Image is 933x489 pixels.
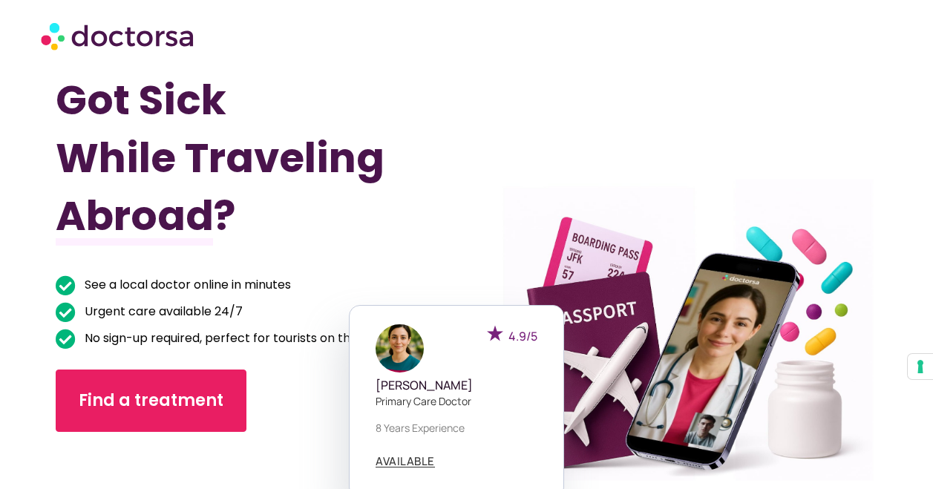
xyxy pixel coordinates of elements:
[376,378,537,393] h5: [PERSON_NAME]
[376,393,537,409] p: Primary care doctor
[376,456,435,467] span: AVAILABLE
[508,328,537,344] span: 4.9/5
[376,456,435,467] a: AVAILABLE
[79,389,223,413] span: Find a treatment
[81,328,376,349] span: No sign-up required, perfect for tourists on the go
[56,370,246,432] a: Find a treatment
[908,354,933,379] button: Your consent preferences for tracking technologies
[56,71,405,245] h1: Got Sick While Traveling Abroad?
[81,301,243,322] span: Urgent care available 24/7
[81,275,291,295] span: See a local doctor online in minutes
[376,420,537,436] p: 8 years experience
